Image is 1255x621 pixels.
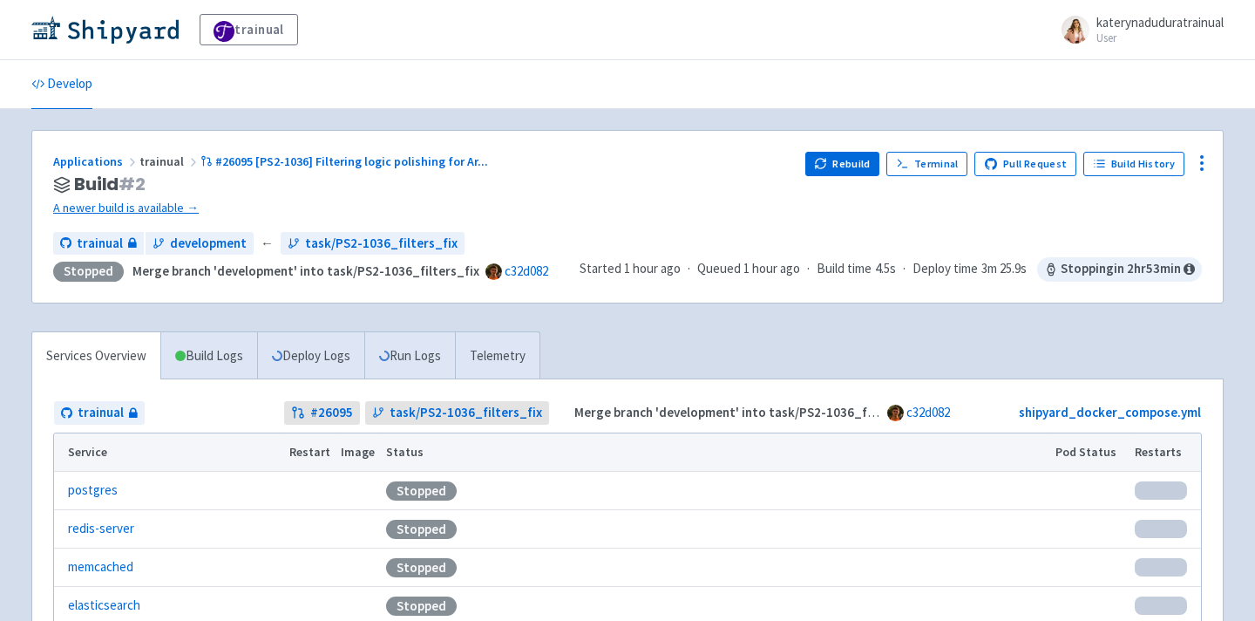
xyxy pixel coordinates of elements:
[875,259,896,279] span: 4.5s
[574,404,921,420] strong: Merge branch 'development' into task/PS2-1036_filters_fix
[1129,433,1201,472] th: Restarts
[146,232,254,256] a: development
[132,263,479,279] strong: Merge branch 'development' into task/PS2-1036_filters_fix
[310,403,353,423] strong: # 26095
[386,520,457,539] div: Stopped
[455,332,539,380] a: Telemetry
[1096,14,1224,31] span: katerynaduduratrainual
[68,557,133,577] a: memcached
[261,234,274,254] span: ←
[580,257,1202,282] div: · · ·
[336,433,381,472] th: Image
[53,232,144,256] a: trainual
[364,332,455,380] a: Run Logs
[31,60,92,109] a: Develop
[170,234,247,254] span: development
[1037,257,1202,282] span: Stopping in 2 hr 53 min
[283,433,336,472] th: Restart
[31,16,179,44] img: Shipyard logo
[624,260,681,276] time: 1 hour ago
[53,154,139,169] a: Applications
[974,152,1076,176] a: Pull Request
[390,403,542,423] span: task/PS2-1036_filters_fix
[1083,152,1184,176] a: Build History
[743,260,800,276] time: 1 hour ago
[215,154,488,169] span: #26095 [PS2-1036] Filtering logic polishing for Ar ...
[200,154,491,169] a: #26095 [PS2-1036] Filtering logic polishing for Ar...
[805,152,880,176] button: Rebuild
[1019,404,1201,420] a: shipyard_docker_compose.yml
[386,481,457,501] div: Stopped
[1050,433,1129,472] th: Pod Status
[580,260,681,276] span: Started
[53,198,791,218] a: A newer build is available →
[139,154,200,169] span: trainual
[161,332,257,380] a: Build Logs
[284,401,360,425] a: #26095
[68,481,118,501] a: postgres
[32,332,160,380] a: Services Overview
[817,259,872,279] span: Build time
[200,14,298,45] a: trainual
[697,260,800,276] span: Queued
[381,433,1050,472] th: Status
[119,172,146,196] span: # 2
[365,401,549,425] a: task/PS2-1036_filters_fix
[886,152,967,176] a: Terminal
[68,519,134,539] a: redis-server
[386,597,457,616] div: Stopped
[54,401,145,425] a: trainual
[505,263,548,279] a: c32d082
[1051,16,1224,44] a: katerynaduduratrainual User
[77,234,123,254] span: trainual
[53,262,124,282] div: Stopped
[281,232,465,256] a: task/PS2-1036_filters_fix
[68,596,140,616] a: elasticsearch
[906,404,950,420] a: c32d082
[74,174,146,194] span: Build
[78,403,124,423] span: trainual
[257,332,364,380] a: Deploy Logs
[54,433,283,472] th: Service
[1096,32,1224,44] small: User
[912,259,978,279] span: Deploy time
[981,259,1027,279] span: 3m 25.9s
[305,234,458,254] span: task/PS2-1036_filters_fix
[386,558,457,577] div: Stopped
